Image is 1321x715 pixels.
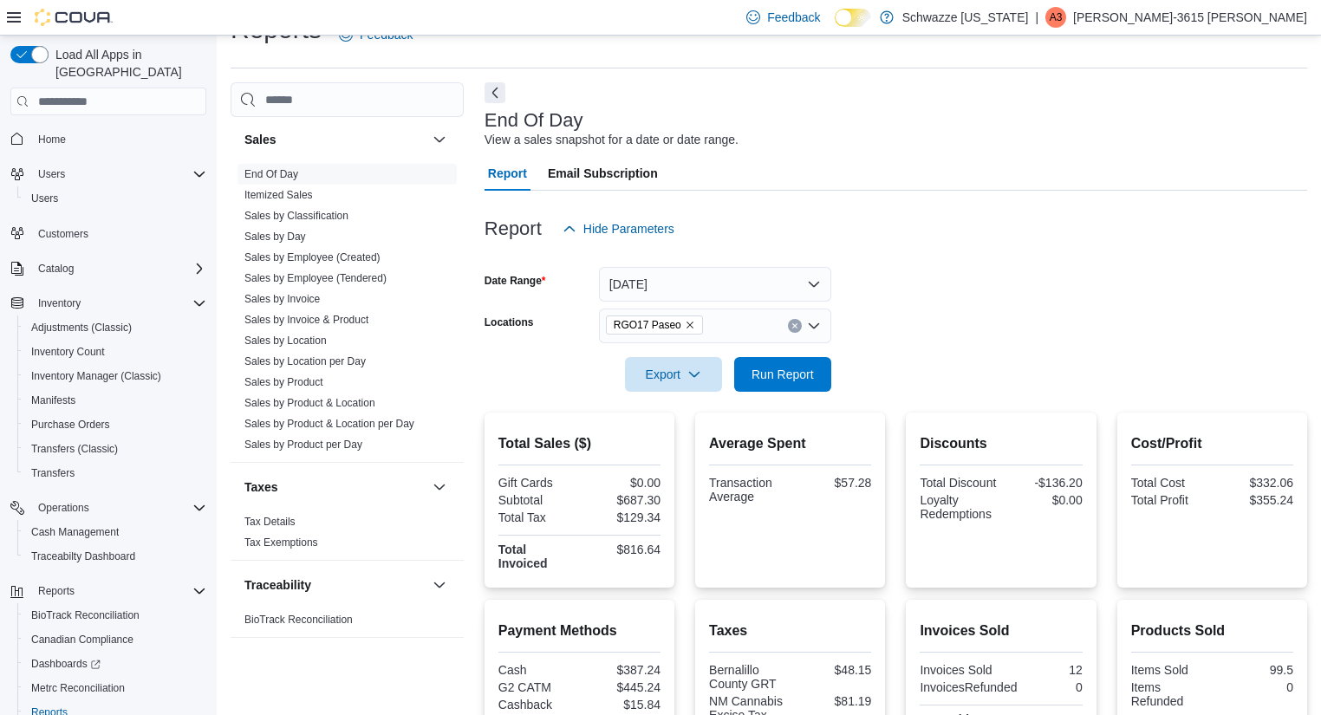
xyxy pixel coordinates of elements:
button: [DATE] [599,267,831,302]
h3: End Of Day [485,110,583,131]
div: G2 CATM [498,680,576,694]
div: Transaction Average [709,476,787,504]
button: Taxes [244,478,426,496]
h2: Average Spent [709,433,871,454]
a: Users [24,188,65,209]
p: | [1035,7,1038,28]
a: Dashboards [24,653,107,674]
a: Purchase Orders [24,414,117,435]
p: [PERSON_NAME]-3615 [PERSON_NAME] [1073,7,1307,28]
p: Schwazze [US_STATE] [902,7,1029,28]
a: Sales by Location [244,335,327,347]
span: Sales by Invoice [244,292,320,306]
span: Users [31,164,206,185]
span: Inventory Count [24,341,206,362]
a: Customers [31,224,95,244]
div: $816.64 [582,543,660,556]
a: Sales by Invoice [244,293,320,305]
button: Run Report [734,357,831,392]
button: Manifests [17,388,213,413]
a: Inventory Manager (Classic) [24,366,168,387]
button: Transfers (Classic) [17,437,213,461]
span: Sales by Product & Location per Day [244,417,414,431]
div: $15.84 [582,698,660,712]
h3: Taxes [244,478,278,496]
button: Taxes [429,477,450,497]
button: BioTrack Reconciliation [17,603,213,627]
span: Sales by Product & Location [244,396,375,410]
span: Feedback [767,9,820,26]
span: BioTrack Reconciliation [244,613,353,627]
div: Loyalty Redemptions [920,493,998,521]
a: Dashboards [17,652,213,676]
span: Itemized Sales [244,188,313,202]
button: Catalog [31,258,81,279]
a: Traceabilty Dashboard [24,546,142,567]
span: Reports [31,581,206,601]
button: Traceability [429,575,450,595]
h3: Sales [244,131,277,148]
div: InvoicesRefunded [920,680,1017,694]
span: Hide Parameters [583,220,674,237]
a: Sales by Day [244,231,306,243]
button: Purchase Orders [17,413,213,437]
div: Items Refunded [1131,680,1209,708]
div: Total Discount [920,476,998,490]
button: Users [17,186,213,211]
button: Reports [3,579,213,603]
a: Tax Details [244,516,296,528]
a: Tax Exemptions [244,536,318,549]
div: 12 [1005,663,1083,677]
div: $129.34 [582,510,660,524]
span: Email Subscription [548,156,658,191]
span: Manifests [31,393,75,407]
span: Sales by Employee (Created) [244,250,381,264]
span: Dashboards [24,653,206,674]
button: Traceability [244,576,426,594]
div: Invoices Sold [920,663,998,677]
div: 0 [1024,680,1082,694]
button: Cash Management [17,520,213,544]
a: Inventory Count [24,341,112,362]
span: Export [635,357,712,392]
span: Transfers (Classic) [24,439,206,459]
button: Users [31,164,72,185]
div: $687.30 [582,493,660,507]
div: Sales [231,164,464,462]
button: Traceabilty Dashboard [17,544,213,569]
a: Adjustments (Classic) [24,317,139,338]
button: Reports [31,581,81,601]
h2: Cost/Profit [1131,433,1293,454]
a: Cash Management [24,522,126,543]
button: Home [3,126,213,151]
img: Cova [35,9,113,26]
span: Catalog [38,262,74,276]
span: Sales by Product [244,375,323,389]
span: Tax Details [244,515,296,529]
button: Operations [31,497,96,518]
span: Cash Management [31,525,119,539]
span: Operations [38,501,89,515]
div: Total Profit [1131,493,1209,507]
div: $332.06 [1215,476,1293,490]
span: Home [38,133,66,146]
span: Sales by Employee (Tendered) [244,271,387,285]
span: Report [488,156,527,191]
a: Sales by Product [244,376,323,388]
span: Sales by Classification [244,209,348,223]
button: Inventory Manager (Classic) [17,364,213,388]
div: $57.28 [794,476,872,490]
div: Subtotal [498,493,576,507]
div: Cashback [498,698,576,712]
div: -$136.20 [1005,476,1083,490]
button: Hide Parameters [556,211,681,246]
a: Manifests [24,390,82,411]
span: Run Report [752,366,814,383]
a: Sales by Invoice & Product [244,314,368,326]
span: End Of Day [244,167,298,181]
button: Next [485,82,505,103]
a: BioTrack Reconciliation [24,605,146,626]
button: Inventory Count [17,340,213,364]
span: Manifests [24,390,206,411]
